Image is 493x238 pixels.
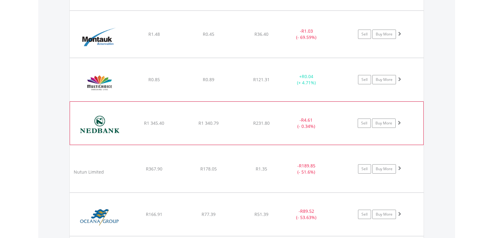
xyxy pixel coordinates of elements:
a: Sell [358,210,371,219]
span: R1.35 [256,166,267,172]
span: R1.03 [301,28,313,34]
a: Buy More [372,210,396,219]
span: R51.39 [254,211,268,217]
div: - (- 69.59%) [283,28,330,40]
a: Buy More [372,119,396,128]
span: R4.61 [301,117,313,123]
a: Buy More [372,164,396,174]
span: R0.89 [203,77,214,82]
a: Buy More [372,75,396,84]
span: R1.48 [148,31,160,37]
span: R0.45 [203,31,214,37]
span: R178.05 [200,166,217,172]
span: R121.31 [253,77,270,82]
a: Sell [358,30,371,39]
span: R1 340.79 [198,120,219,126]
span: R36.40 [254,31,268,37]
span: R189.85 [299,163,315,169]
a: Sell [358,164,371,174]
a: Buy More [372,30,396,39]
span: R77.39 [202,211,216,217]
span: R0.85 [148,77,160,82]
div: - (- 51.6%) [283,163,330,175]
div: + (+ 4.71%) [283,73,330,86]
div: - (- 53.63%) [283,208,330,221]
span: R367.90 [146,166,162,172]
img: EQU.ZA.MKR.png [73,19,126,56]
span: R89.52 [300,208,314,214]
span: R166.91 [146,211,162,217]
a: Sell [358,119,371,128]
a: Sell [358,75,371,84]
img: blank.png [73,153,126,190]
span: R1 345.40 [144,120,164,126]
img: EQU.ZA.NED.png [73,110,127,143]
span: R231.80 [253,120,270,126]
div: Nutun Limited [74,169,104,175]
img: EQU.ZA.OCE.png [73,201,126,234]
img: EQU.ZA.MCG.png [73,66,126,100]
span: R0.04 [302,73,313,79]
div: - (- 0.34%) [283,117,329,129]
